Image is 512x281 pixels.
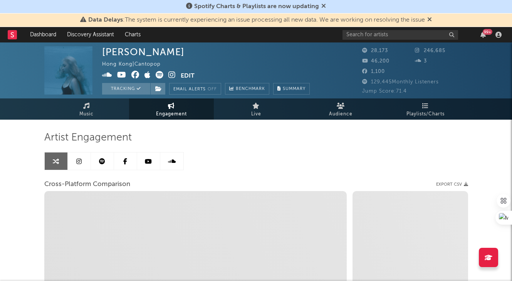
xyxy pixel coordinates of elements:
[329,110,353,119] span: Audience
[102,83,150,95] button: Tracking
[273,83,310,95] button: Summary
[483,29,492,35] div: 99 +
[102,46,185,58] div: [PERSON_NAME]
[251,110,261,119] span: Live
[102,60,170,69] div: Hong Kong | Cantopop
[436,182,468,187] button: Export CSV
[129,98,214,120] a: Engagement
[194,3,319,10] span: Spotify Charts & Playlists are now updating
[362,89,407,94] span: Jump Score: 71.4
[25,27,62,42] a: Dashboard
[383,98,468,120] a: Playlists/Charts
[321,3,326,10] span: Dismiss
[225,83,269,95] a: Benchmark
[119,27,146,42] a: Charts
[362,69,385,74] span: 1,100
[236,85,265,94] span: Benchmark
[415,48,445,53] span: 246,685
[44,133,132,142] span: Artist Engagement
[88,17,123,23] span: Data Delays
[88,17,425,23] span: : The system is currently experiencing an issue processing all new data. We are working on resolv...
[156,110,187,119] span: Engagement
[427,17,432,23] span: Dismiss
[480,32,486,38] button: 99+
[362,59,389,64] span: 46,200
[406,110,445,119] span: Playlists/Charts
[283,87,306,91] span: Summary
[342,30,458,40] input: Search for artists
[44,98,129,120] a: Music
[362,48,388,53] span: 28,173
[44,180,130,189] span: Cross-Platform Comparison
[299,98,383,120] a: Audience
[214,98,299,120] a: Live
[362,80,439,85] span: 129,445 Monthly Listeners
[169,83,221,95] button: Email AlertsOff
[415,59,427,64] span: 3
[79,110,94,119] span: Music
[181,71,195,81] button: Edit
[208,87,217,91] em: Off
[62,27,119,42] a: Discovery Assistant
